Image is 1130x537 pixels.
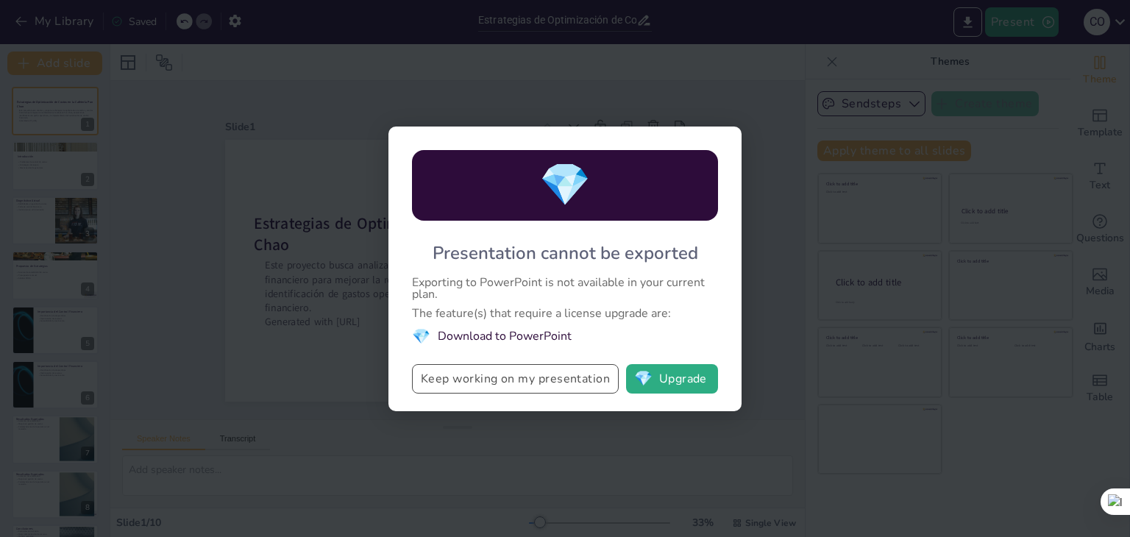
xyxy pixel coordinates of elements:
[412,327,430,346] span: diamond
[634,371,653,386] span: diamond
[412,277,718,300] div: Exporting to PowerPoint is not available in your current plan.
[626,364,718,394] button: diamondUpgrade
[412,327,718,346] li: Download to PowerPoint
[412,364,619,394] button: Keep working on my presentation
[539,157,591,213] span: diamond
[433,241,698,265] div: Presentation cannot be exported
[412,307,718,319] div: The feature(s) that require a license upgrade are:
